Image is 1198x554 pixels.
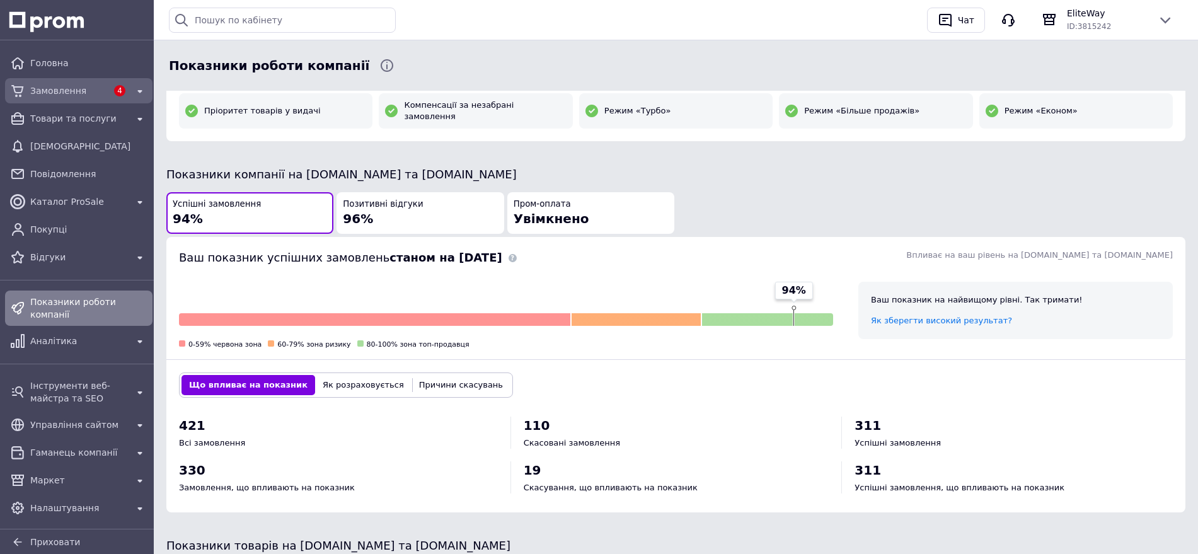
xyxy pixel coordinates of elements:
[30,335,127,347] span: Аналітика
[173,211,203,226] span: 94%
[30,379,127,405] span: Інструменти веб-майстра та SEO
[179,483,355,492] span: Замовлення, що впливають на показник
[514,199,571,211] span: Пром-оплата
[855,483,1064,492] span: Успішні замовлення, що впливають на показник
[30,140,147,153] span: [DEMOGRAPHIC_DATA]
[804,105,919,117] span: Режим «Більше продажів»
[524,438,620,447] span: Скасовані замовлення
[782,284,806,297] span: 94%
[855,463,881,478] span: 311
[166,539,510,552] span: Показники товарів на [DOMAIN_NAME] та [DOMAIN_NAME]
[30,84,107,97] span: Замовлення
[514,211,589,226] span: Увімкнено
[30,446,127,459] span: Гаманець компанії
[389,251,502,264] b: станом на [DATE]
[604,105,671,117] span: Режим «Турбо»
[343,199,423,211] span: Позитивні відгуки
[367,340,469,349] span: 80-100% зона топ-продавця
[179,251,502,264] span: Ваш показник успішних замовлень
[179,438,245,447] span: Всі замовлення
[169,8,396,33] input: Пошук по кабінету
[524,418,550,433] span: 110
[30,474,127,487] span: Маркет
[1067,7,1148,20] span: EliteWay
[855,418,881,433] span: 311
[337,192,504,234] button: Позитивні відгуки96%
[871,294,1160,306] div: Ваш показник на найвищому рівні. Так тримати!
[1005,105,1078,117] span: Режим «Економ»
[927,8,985,33] button: Чат
[871,316,1012,325] a: Як зберегти високий результат?
[343,211,373,226] span: 96%
[179,463,205,478] span: 330
[30,195,127,208] span: Каталог ProSale
[1067,22,1111,31] span: ID: 3815242
[955,11,977,30] div: Чат
[404,100,566,122] span: Компенсації за незабрані замовлення
[855,438,941,447] span: Успішні замовлення
[524,483,698,492] span: Скасування, що впливають на показник
[173,199,261,211] span: Успішні замовлення
[30,418,127,431] span: Управління сайтом
[30,251,127,263] span: Відгуки
[166,192,333,234] button: Успішні замовлення94%
[30,57,147,69] span: Головна
[277,340,350,349] span: 60-79% зона ризику
[30,223,147,236] span: Покупці
[30,168,147,180] span: Повідомлення
[30,502,127,514] span: Налаштування
[524,463,541,478] span: 19
[412,375,510,395] button: Причини скасувань
[30,537,80,547] span: Приховати
[315,375,412,395] button: Як розраховується
[30,112,127,125] span: Товари та послуги
[30,528,127,553] span: [PERSON_NAME] та рахунки
[166,168,517,181] span: Показники компанії на [DOMAIN_NAME] та [DOMAIN_NAME]
[188,340,262,349] span: 0-59% червона зона
[181,375,315,395] button: Що впливає на показник
[30,296,147,321] span: Показники роботи компанії
[169,57,369,75] span: Показники роботи компанії
[906,250,1173,260] span: Впливає на ваш рівень на [DOMAIN_NAME] та [DOMAIN_NAME]
[204,105,321,117] span: Пріоритет товарів у видачі
[114,85,125,96] span: 4
[507,192,674,234] button: Пром-оплатаУвімкнено
[179,418,205,433] span: 421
